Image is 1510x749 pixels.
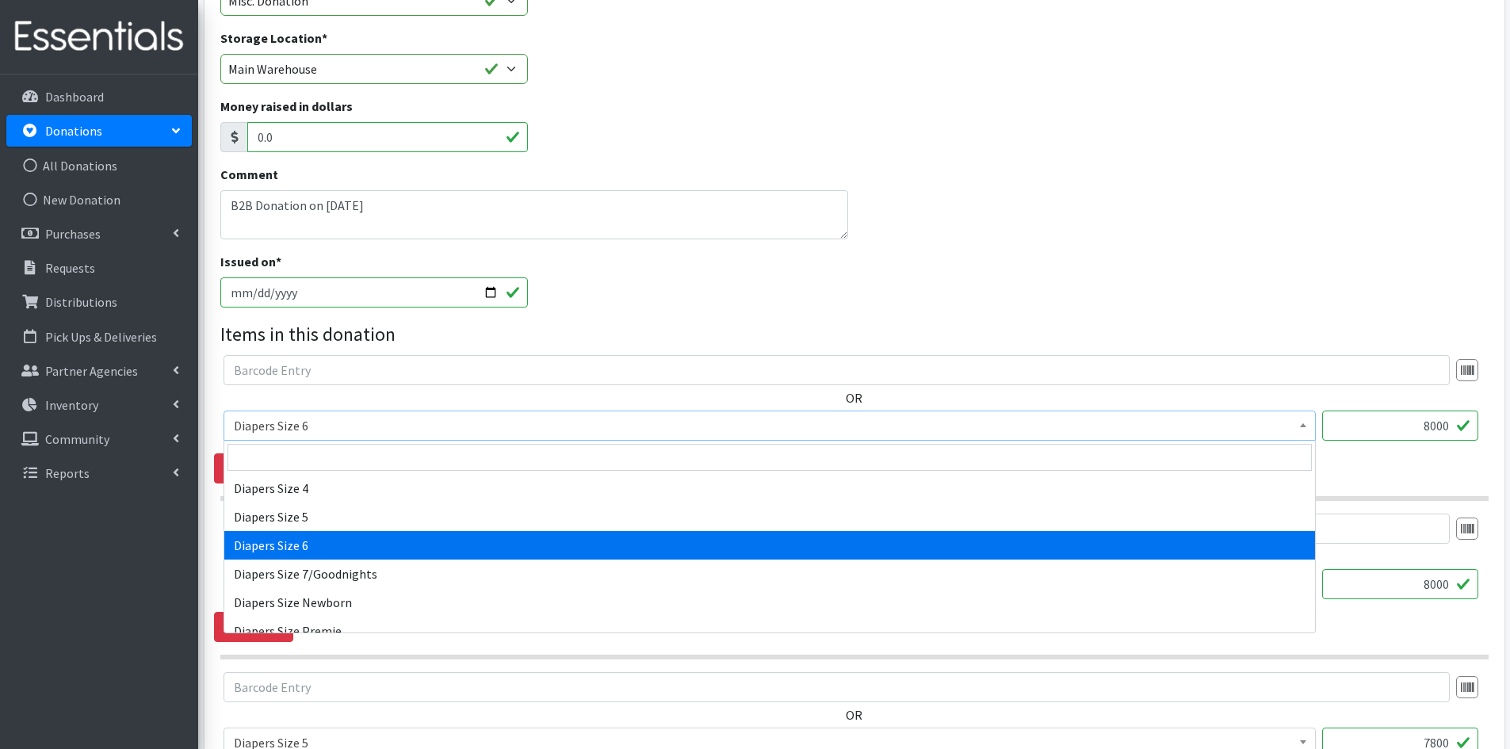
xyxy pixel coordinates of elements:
[224,617,1315,645] li: Diapers Size Premie
[45,431,109,447] p: Community
[224,474,1315,503] li: Diapers Size 4
[234,415,1305,437] span: Diapers Size 6
[6,321,192,353] a: Pick Ups & Deliveries
[45,260,95,276] p: Requests
[6,81,192,113] a: Dashboard
[45,363,138,379] p: Partner Agencies
[214,453,293,483] a: Remove
[224,560,1315,588] li: Diapers Size 7/Goodnights
[45,329,157,345] p: Pick Ups & Deliveries
[214,612,293,642] a: Remove
[224,355,1450,385] input: Barcode Entry
[322,30,327,46] abbr: required
[6,355,192,387] a: Partner Agencies
[224,588,1315,617] li: Diapers Size Newborn
[6,286,192,318] a: Distributions
[220,29,327,48] label: Storage Location
[6,457,192,489] a: Reports
[220,252,281,271] label: Issued on
[6,115,192,147] a: Donations
[220,320,1489,349] legend: Items in this donation
[45,89,104,105] p: Dashboard
[45,397,98,413] p: Inventory
[220,97,353,116] label: Money raised in dollars
[45,226,101,242] p: Purchases
[6,252,192,284] a: Requests
[220,165,278,184] label: Comment
[6,10,192,63] img: HumanEssentials
[224,503,1315,531] li: Diapers Size 5
[224,531,1315,560] li: Diapers Size 6
[6,218,192,250] a: Purchases
[1322,411,1478,441] input: Quantity
[45,123,102,139] p: Donations
[6,423,192,455] a: Community
[846,705,862,724] label: OR
[224,411,1316,441] span: Diapers Size 6
[846,388,862,407] label: OR
[6,150,192,182] a: All Donations
[1322,569,1478,599] input: Quantity
[276,254,281,269] abbr: required
[6,184,192,216] a: New Donation
[224,672,1450,702] input: Barcode Entry
[45,465,90,481] p: Reports
[45,294,117,310] p: Distributions
[6,389,192,421] a: Inventory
